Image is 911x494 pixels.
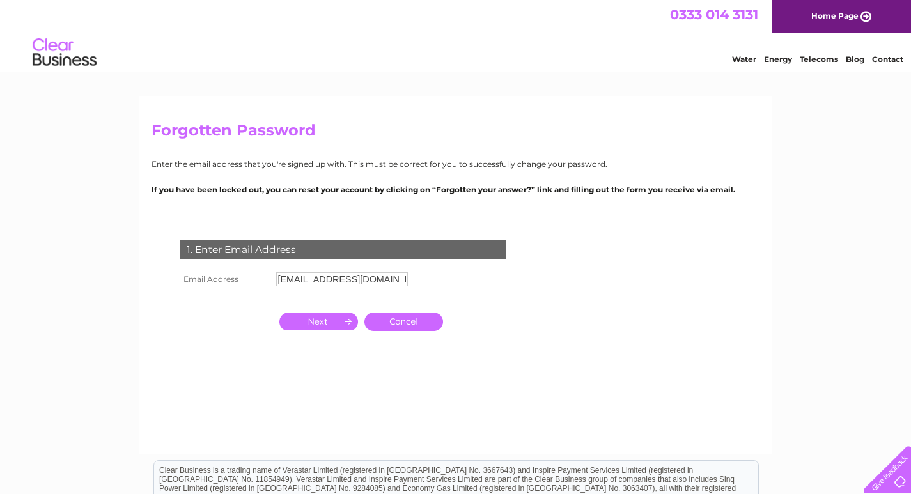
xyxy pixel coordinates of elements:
th: Email Address [177,269,273,289]
a: 0333 014 3131 [670,6,758,22]
a: Water [732,54,756,64]
a: Cancel [364,313,443,331]
p: Enter the email address that you're signed up with. This must be correct for you to successfully ... [152,158,760,170]
a: Blog [846,54,864,64]
a: Energy [764,54,792,64]
img: logo.png [32,33,97,72]
div: 1. Enter Email Address [180,240,506,259]
a: Contact [872,54,903,64]
h2: Forgotten Password [152,121,760,146]
a: Telecoms [800,54,838,64]
div: Clear Business is a trading name of Verastar Limited (registered in [GEOGRAPHIC_DATA] No. 3667643... [154,7,758,62]
p: If you have been locked out, you can reset your account by clicking on “Forgotten your answer?” l... [152,183,760,196]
